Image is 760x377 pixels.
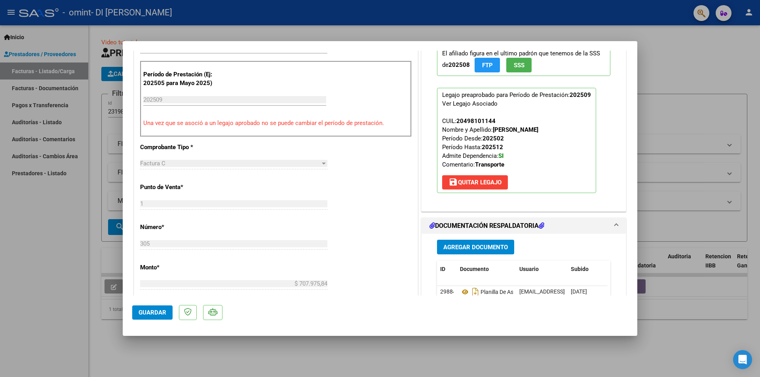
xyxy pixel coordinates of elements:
[519,288,703,295] span: [EMAIL_ADDRESS][DOMAIN_NAME] - [PERSON_NAME] di [PERSON_NAME]
[429,221,544,231] h1: DOCUMENTACIÓN RESPALDATORIA
[140,223,222,232] p: Número
[437,46,610,76] p: El afiliado figura en el ultimo padrón que tenemos de la SSS de
[140,183,222,192] p: Punto de Venta
[483,135,504,142] strong: 202502
[493,126,538,133] strong: [PERSON_NAME]
[140,263,222,272] p: Monto
[475,58,500,72] button: FTP
[516,261,568,278] datatable-header-cell: Usuario
[570,91,591,99] strong: 202509
[442,117,538,168] span: CUIL: Nombre y Apellido: Período Desde: Período Hasta: Admite Dependencia:
[143,119,408,128] p: Una vez que se asoció a un legajo aprobado no se puede cambiar el período de prestación.
[498,152,503,159] strong: SI
[514,62,524,69] span: SSS
[475,161,504,168] strong: Transporte
[140,143,222,152] p: Comprobante Tipo *
[440,288,456,295] span: 29884
[442,175,508,189] button: Quitar Legajo
[140,160,165,167] span: Factura C
[460,266,489,272] span: Documento
[456,117,496,125] div: 20498101144
[443,244,508,251] span: Agregar Documento
[571,288,587,295] span: [DATE]
[437,261,457,278] datatable-header-cell: ID
[448,179,502,186] span: Quitar Legajo
[442,99,498,108] div: Ver Legajo Asociado
[460,289,532,295] span: Planilla De Asistencia
[519,266,539,272] span: Usuario
[733,350,752,369] div: Open Intercom Messenger
[132,305,173,320] button: Guardar
[607,261,647,278] datatable-header-cell: Acción
[422,218,626,234] mat-expansion-panel-header: DOCUMENTACIÓN RESPALDATORIA
[139,309,166,316] span: Guardar
[437,88,596,193] p: Legajo preaprobado para Período de Prestación:
[448,61,470,68] strong: 202508
[440,266,445,272] span: ID
[437,240,514,254] button: Agregar Documento
[143,70,223,88] p: Período de Prestación (Ej: 202505 para Mayo 2025)
[422,34,626,211] div: PREAPROBACIÓN PARA INTEGRACION
[442,161,504,168] span: Comentario:
[568,261,607,278] datatable-header-cell: Subido
[470,286,481,298] i: Descargar documento
[571,266,589,272] span: Subido
[482,144,503,151] strong: 202512
[448,177,458,187] mat-icon: save
[457,261,516,278] datatable-header-cell: Documento
[482,62,493,69] span: FTP
[506,58,532,72] button: SSS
